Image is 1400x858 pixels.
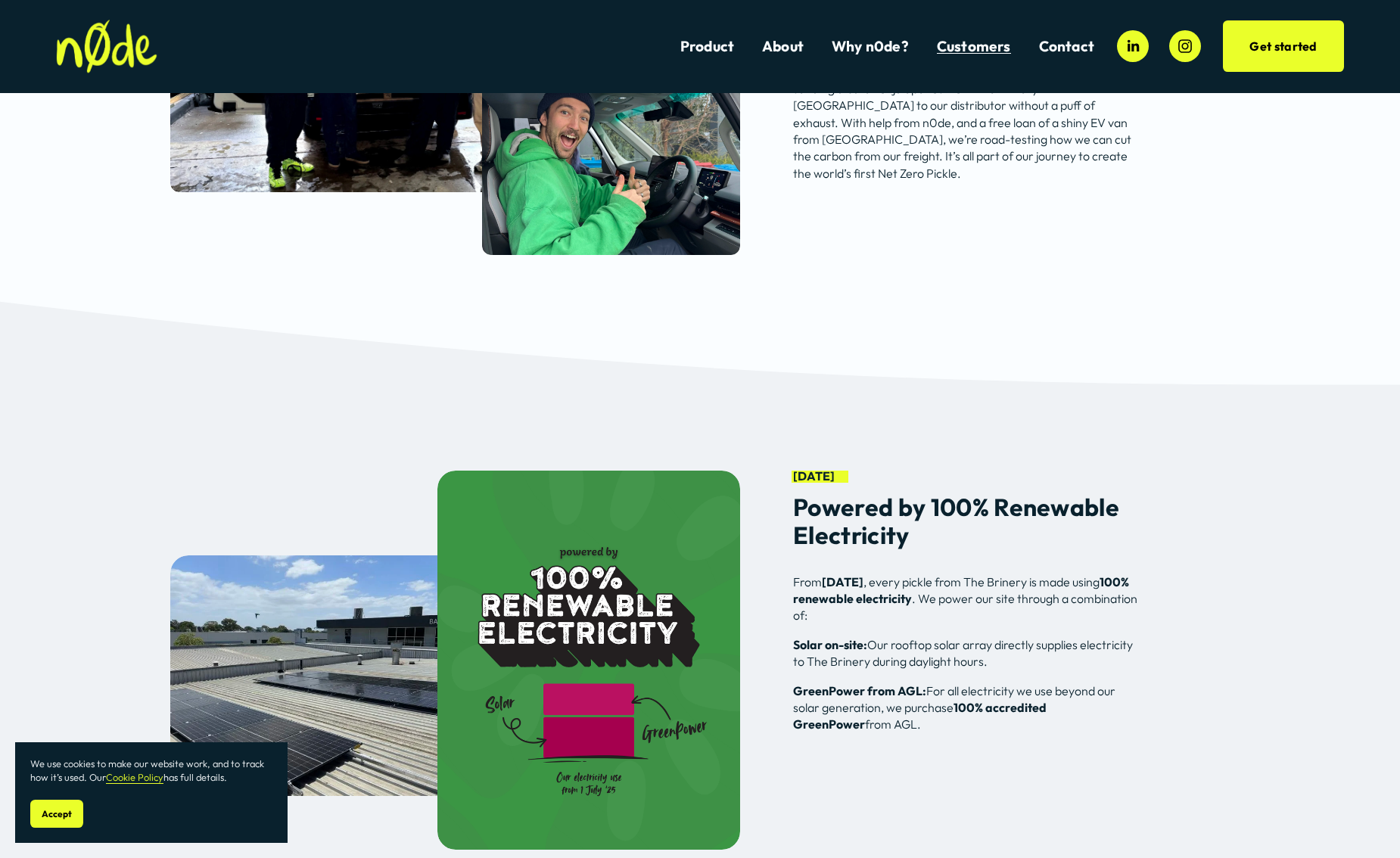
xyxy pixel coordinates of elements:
[793,683,926,698] strong: GreenPower from AGL:
[832,36,909,57] a: Why n0de?
[793,468,835,483] strong: [DATE]
[1117,30,1149,62] a: LinkedIn
[822,574,863,589] strong: [DATE]
[937,36,1011,57] a: folder dropdown
[680,36,734,57] a: Product
[1169,30,1201,62] a: Instagram
[762,36,804,57] a: About
[793,63,1140,182] p: We’ve just taken our first bite into zero-emissions delivery, sending a batch of jalepenos from T...
[30,800,83,828] button: Accept
[42,808,72,819] span: Accept
[56,20,157,73] img: n0de
[15,742,288,843] section: Cookie banner
[937,38,1011,55] span: Customers
[793,700,1049,732] strong: 100% accredited GreenPower
[106,771,163,783] a: Cookie Policy
[1223,20,1344,72] a: Get started
[30,757,272,785] p: We use cookies to make our website work, and to track how it’s used. Our has full details.
[793,636,1140,670] p: Our rooftop solar array directly supplies electricity to The Brinery during daylight hours.
[793,637,867,652] strong: Solar on-site:
[1039,36,1094,57] a: Contact
[1324,785,1400,858] iframe: Chat Widget
[793,574,1131,606] strong: 100% renewable electricity
[793,682,1140,733] p: For all electricity we use beyond our solar generation, we purchase from AGL.
[793,574,1140,624] p: From , every pickle from The Brinery is made using . We power our site through a combination of:
[793,493,1140,549] h3: Powered by 100% Renewable Electricity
